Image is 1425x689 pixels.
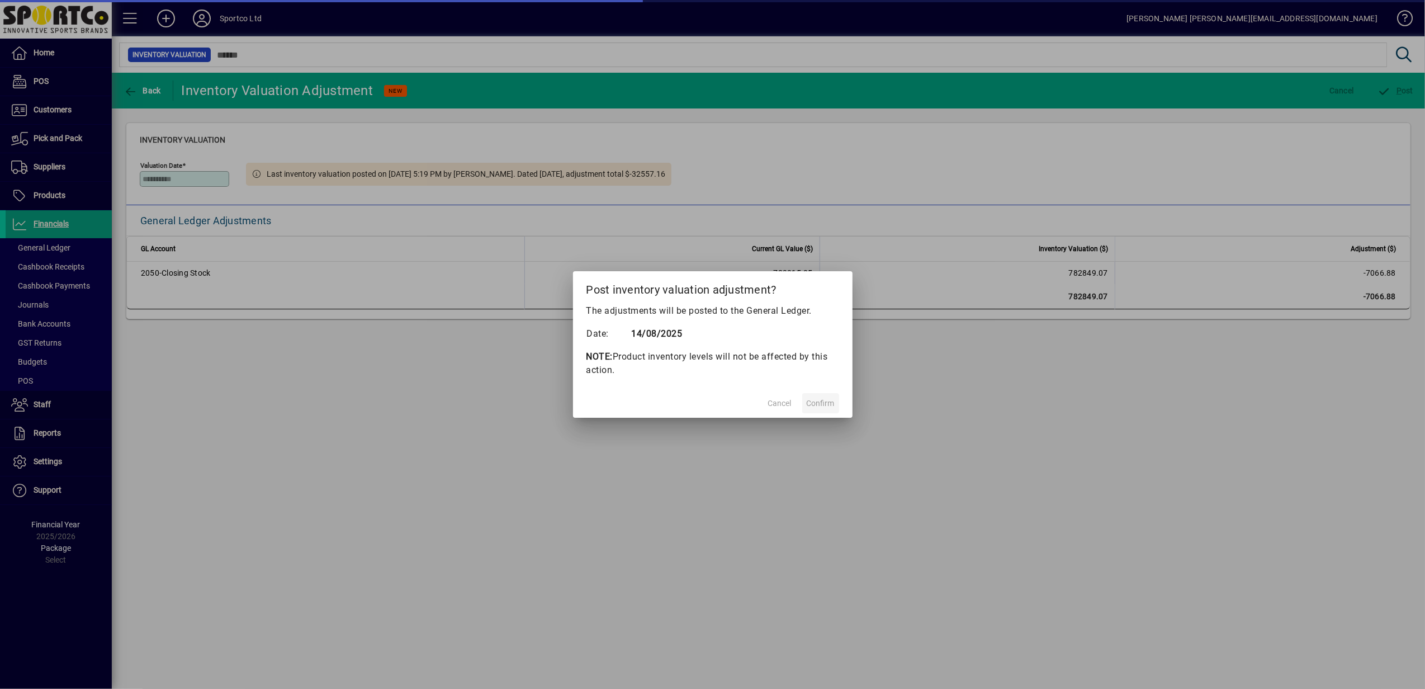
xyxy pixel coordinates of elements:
[586,350,839,377] p: Product inventory levels will not be affected by this action.
[586,351,613,362] strong: NOTE:
[631,327,683,341] td: 14/08/2025
[586,304,839,318] p: The adjustments will be posted to the General Ledger.
[573,271,853,304] h2: Post inventory valuation adjustment?
[586,327,631,341] td: Date:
